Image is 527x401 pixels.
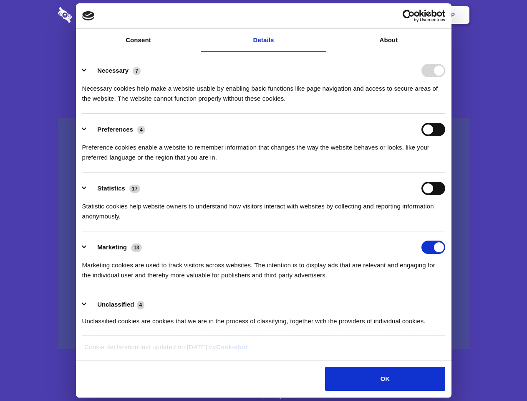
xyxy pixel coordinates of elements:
label: Necessary [97,67,129,74]
h4: Auto-redaction of sensitive data, encrypted data sharing and self-destructing private chats. Shar... [58,76,469,104]
div: Necessary cookies help make a website usable by enabling basic functions like page navigation and... [82,77,445,104]
button: Unclassified (4) [82,299,150,310]
a: Consent [76,29,201,52]
a: Login [378,2,415,28]
span: 4 [137,126,145,134]
a: Details [201,29,326,52]
span: 4 [137,301,145,309]
a: Wistia video thumbnail [58,118,469,350]
span: 17 [129,185,140,193]
img: logo [82,11,95,20]
label: Statistics [97,185,125,192]
span: 7 [133,67,141,75]
label: Preferences [97,126,133,133]
div: Cookie declaration last updated on [DATE] by [78,342,449,358]
a: Usercentrics Cookiebot - opens in a new window [372,10,445,22]
img: logo-wordmark-white-trans-d4663122ce5f474addd5e946df7df03e33cb6a1c49d2221995e7729f52c070b2.svg [58,7,129,23]
a: Pricing [245,2,281,28]
iframe: Drift Widget Chat Controller [485,359,517,391]
button: Statistics (17) [82,182,146,195]
button: Preferences (4) [82,123,151,136]
button: OK [325,367,445,391]
span: 13 [131,244,142,252]
div: Unclassified cookies are cookies that we are in the process of classifying, together with the pro... [82,310,445,326]
div: Statistic cookies help website owners to understand how visitors interact with websites by collec... [82,195,445,221]
h1: Eliminate Slack Data Loss. [58,38,469,68]
a: Cookiebot [216,343,248,350]
div: Preference cookies enable a website to remember information that changes the way the website beha... [82,136,445,162]
a: Contact [338,2,377,28]
div: Marketing cookies are used to track visitors across websites. The intention is to display ads tha... [82,254,445,280]
label: Marketing [97,244,127,251]
a: About [326,29,451,52]
button: Marketing (13) [82,241,147,254]
button: Necessary (7) [82,64,146,77]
